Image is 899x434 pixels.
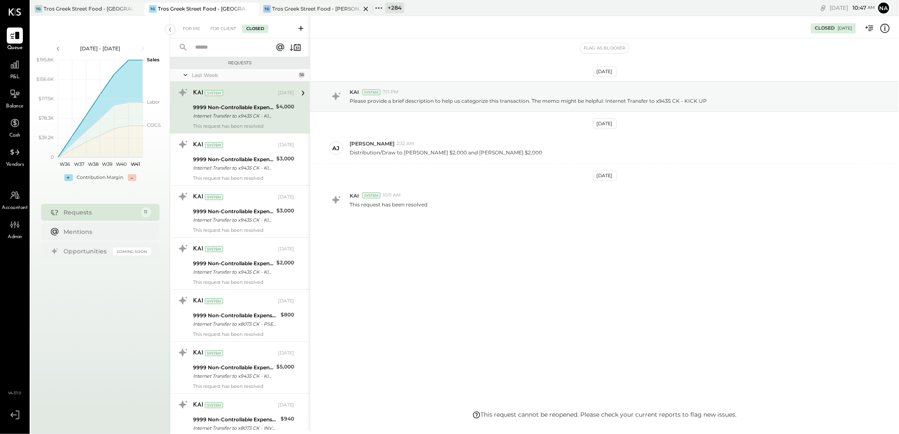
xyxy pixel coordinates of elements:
div: 9999 Non-Controllable Expenses:Other Income and Expenses:To Be Classified P&L [193,207,274,216]
span: P&L [10,74,20,81]
div: Contribution Margin [77,174,124,181]
div: System [362,192,381,198]
div: Tros Greek Street Food - [GEOGRAPHIC_DATA] [158,5,246,12]
div: Last Week [192,71,296,79]
div: [DATE] [278,402,294,409]
text: COGS [147,122,161,128]
div: For Me [179,25,204,33]
div: $2,000 [276,258,294,267]
span: Queue [7,44,23,52]
text: $195.8K [36,57,54,63]
text: Labor [147,99,160,105]
a: Balance [0,86,29,110]
div: KAI [193,245,203,253]
p: Distribution/Draw to [PERSON_NAME] $2,000 and [PERSON_NAME] $2,000 [350,149,542,156]
div: $940 [281,415,294,423]
div: System [205,402,223,408]
span: Balance [6,103,24,110]
div: KAI [193,141,203,149]
p: This request has been resolved [350,201,427,208]
div: 9999 Non-Controllable Expenses:Other Income and Expenses:To Be Classified P&L [193,259,274,268]
div: This request has been resolved [193,123,294,129]
div: System [205,194,223,200]
div: AJ [333,144,340,152]
div: [DATE] [593,66,617,77]
div: System [205,90,223,96]
div: [DATE] [278,246,294,253]
div: 11 [141,207,151,217]
span: Vendors [6,161,24,169]
div: - [128,174,136,181]
div: KAI [193,349,203,357]
div: This request has been resolved [193,175,294,181]
div: KAI [193,89,203,97]
a: P&L [0,57,29,81]
div: [DATE] [278,142,294,148]
div: KAI [193,193,203,201]
button: Na [877,1,891,15]
div: 9999 Non-Controllable Expenses:Other Income and Expenses:To Be Classified P&L [193,363,274,372]
a: Queue [0,27,29,52]
span: KAI [350,192,359,199]
span: 7:11 PM [383,89,399,96]
div: Requests [174,60,306,66]
div: KAI [193,297,203,305]
text: W36 [60,161,70,167]
span: 10:11 AM [383,192,401,199]
div: Closed [242,25,268,33]
div: System [205,246,223,252]
div: Internet Transfer to x8073 CK - PSEG FOR [GEOGRAPHIC_DATA] [193,320,278,328]
div: copy link [819,3,827,12]
div: Requests [64,208,137,217]
span: [PERSON_NAME] [350,140,394,147]
div: 9999 Non-Controllable Expenses:Other Income and Expenses:To Be Classified P&L [193,415,278,424]
span: KAI [350,88,359,96]
div: 9999 Non-Controllable Expenses:Other Income and Expenses:To Be Classified P&L [193,311,278,320]
div: Internet Transfer to x9435 CK - KICK UP [193,112,273,120]
div: System [205,298,223,304]
button: Flag as Blocker [580,43,629,53]
div: + [64,174,73,181]
div: [DATE] [278,298,294,305]
a: Admin [0,217,29,241]
div: Tros Greek Street Food - [GEOGRAPHIC_DATA] [44,5,132,12]
div: KAI [193,401,203,409]
div: This request has been resolved [193,227,294,233]
span: Cash [9,132,20,140]
div: [DATE] [593,118,617,129]
text: W38 [88,161,98,167]
div: [DATE] - [DATE] [64,45,136,52]
div: [DATE] [278,194,294,201]
a: Cash [0,115,29,140]
div: For Client [206,25,240,33]
text: $39.2K [39,135,54,140]
a: Accountant [0,187,29,212]
a: Vendors [0,144,29,169]
div: System [205,142,223,148]
div: Internet Transfer to x9435 CK - KICK UP [193,216,274,224]
text: $117.5K [39,96,54,102]
span: Admin [8,233,22,241]
div: $4,000 [276,102,294,111]
div: $5,000 [276,363,294,371]
span: Accountant [2,204,28,212]
div: $3,000 [276,154,294,163]
text: $78.3K [39,115,54,121]
text: 0 [51,154,54,160]
div: 9999 Non-Controllable Expenses:Other Income and Expenses:To Be Classified P&L [193,103,273,112]
div: Internet Transfer to x9435 CK - KICK UP [193,372,274,380]
p: Please provide a brief description to help us categorize this transaction. The memo might be help... [350,97,707,104]
div: [DATE] [278,350,294,357]
div: TG [263,5,271,13]
div: $3,000 [276,206,294,215]
div: TG [35,5,42,13]
div: 58 [298,71,305,78]
div: System [205,350,223,356]
div: $800 [281,310,294,319]
div: 9999 Non-Controllable Expenses:Other Income and Expenses:To Be Classified P&L [193,155,274,164]
div: This request has been resolved [193,383,294,389]
div: Tros Greek Street Food - [PERSON_NAME] [272,5,361,12]
div: [DATE] [278,90,294,96]
div: Internet Transfer to x9435 CK - KICK UP [193,164,274,172]
text: W39 [102,161,113,167]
